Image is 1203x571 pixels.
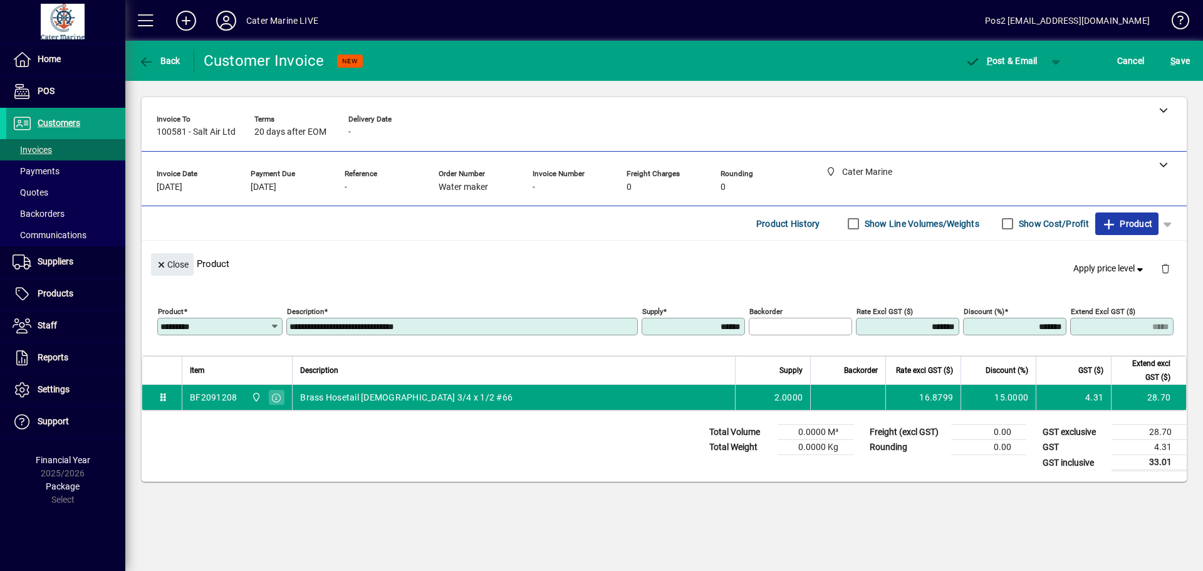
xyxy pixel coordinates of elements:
span: Reports [38,352,68,362]
button: Delete [1150,253,1180,283]
span: Payments [13,166,60,176]
td: GST exclusive [1036,425,1112,440]
span: Product [1101,214,1152,234]
span: Communications [13,230,86,240]
span: Products [38,288,73,298]
button: Product [1095,212,1159,235]
span: Apply price level [1073,262,1146,275]
span: Cater Marine [248,390,263,404]
a: Quotes [6,182,125,203]
div: Cater Marine LIVE [246,11,318,31]
td: 0.00 [951,425,1026,440]
td: Total Weight [703,440,778,455]
span: Supply [779,364,803,377]
mat-label: Rate excl GST ($) [857,307,913,316]
div: BF2091208 [190,391,237,404]
td: 0.00 [951,440,1026,455]
span: Customers [38,118,80,128]
td: 15.0000 [961,385,1036,410]
td: 33.01 [1112,455,1187,471]
button: Apply price level [1068,258,1151,280]
a: Knowledge Base [1162,3,1187,43]
a: Products [6,278,125,310]
mat-label: Product [158,307,184,316]
td: GST [1036,440,1112,455]
span: Item [190,364,205,377]
span: [DATE] [157,182,182,192]
a: Suppliers [6,246,125,278]
button: Close [151,253,194,276]
span: - [533,182,535,192]
app-page-header-button: Back [125,50,194,72]
span: 20 days after EOM [254,127,326,137]
span: - [345,182,347,192]
span: Backorders [13,209,65,219]
span: ost & Email [965,56,1038,66]
mat-label: Description [287,307,324,316]
span: 0 [721,182,726,192]
span: Home [38,54,61,64]
span: POS [38,86,55,96]
a: Invoices [6,139,125,160]
span: Brass Hosetail [DEMOGRAPHIC_DATA] 3/4 x 1/2 #66 [300,391,513,404]
mat-label: Discount (%) [964,307,1004,316]
a: Payments [6,160,125,182]
button: Product History [751,212,825,235]
span: Rate excl GST ($) [896,364,953,377]
mat-label: Supply [642,307,663,316]
span: Extend excl GST ($) [1119,357,1170,384]
td: 28.70 [1111,385,1186,410]
span: 100581 - Salt Air Ltd [157,127,236,137]
mat-label: Extend excl GST ($) [1071,307,1135,316]
td: Freight (excl GST) [863,425,951,440]
app-page-header-button: Delete [1150,263,1180,274]
td: Total Volume [703,425,778,440]
span: Discount (%) [986,364,1028,377]
td: 0.0000 Kg [778,440,853,455]
span: Settings [38,384,70,394]
a: Staff [6,310,125,342]
span: Package [46,481,80,491]
span: Back [138,56,180,66]
app-page-header-button: Close [148,258,197,270]
span: S [1170,56,1175,66]
a: Support [6,406,125,437]
span: GST ($) [1078,364,1103,377]
span: 0 [627,182,632,192]
button: Back [135,50,184,72]
span: Staff [38,320,57,330]
span: Description [300,364,338,377]
a: Communications [6,224,125,246]
div: Customer Invoice [204,51,325,71]
span: ave [1170,51,1190,71]
span: Support [38,416,69,426]
span: Financial Year [36,455,90,465]
a: Home [6,44,125,75]
button: Save [1167,50,1193,72]
span: Suppliers [38,256,73,266]
span: Cancel [1117,51,1145,71]
label: Show Cost/Profit [1016,217,1089,230]
span: P [987,56,992,66]
div: Pos2 [EMAIL_ADDRESS][DOMAIN_NAME] [985,11,1150,31]
button: Add [166,9,206,32]
span: Close [156,254,189,275]
span: Quotes [13,187,48,197]
td: Rounding [863,440,951,455]
div: Product [142,241,1187,286]
a: POS [6,76,125,107]
div: 16.8799 [893,391,953,404]
td: 28.70 [1112,425,1187,440]
span: [DATE] [251,182,276,192]
span: 2.0000 [774,391,803,404]
button: Cancel [1114,50,1148,72]
td: 4.31 [1036,385,1111,410]
button: Post & Email [959,50,1044,72]
td: 0.0000 M³ [778,425,853,440]
span: Water maker [439,182,488,192]
td: GST inclusive [1036,455,1112,471]
a: Settings [6,374,125,406]
a: Reports [6,342,125,374]
a: Backorders [6,203,125,224]
mat-label: Backorder [749,307,783,316]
